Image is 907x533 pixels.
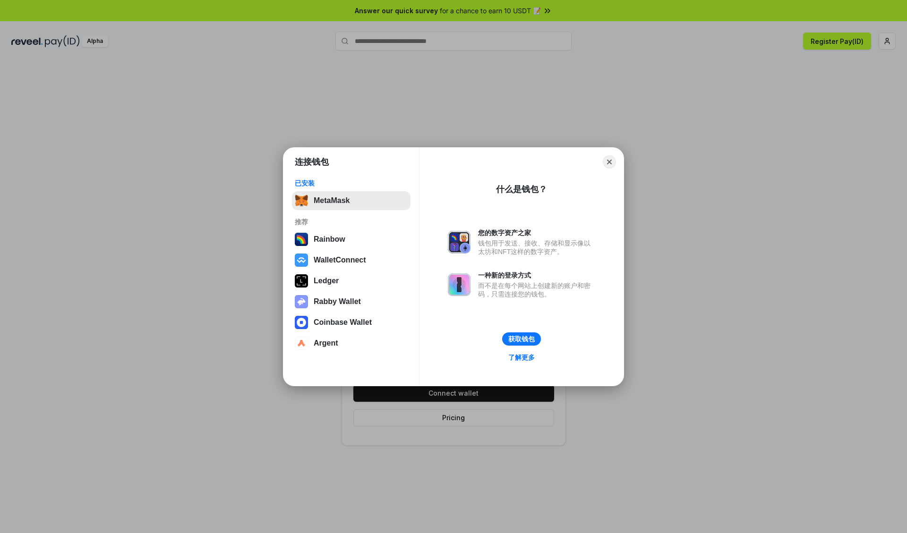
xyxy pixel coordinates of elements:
[478,271,595,279] div: 一种新的登录方式
[603,155,616,169] button: Close
[478,281,595,298] div: 而不是在每个网站上创建新的账户和密码，只需连接您的钱包。
[292,251,411,270] button: WalletConnect
[314,256,366,264] div: WalletConnect
[314,277,339,285] div: Ledger
[314,339,338,347] div: Argent
[295,233,308,246] img: svg+xml,%3Csvg%20width%3D%22120%22%20height%3D%22120%22%20viewBox%3D%220%200%20120%20120%22%20fil...
[295,337,308,350] img: svg+xml,%3Csvg%20width%3D%2228%22%20height%3D%2228%22%20viewBox%3D%220%200%2028%2028%22%20fill%3D...
[292,230,411,249] button: Rainbow
[295,316,308,329] img: svg+xml,%3Csvg%20width%3D%2228%22%20height%3D%2228%22%20viewBox%3D%220%200%2028%2028%22%20fill%3D...
[503,351,540,364] a: 了解更多
[508,335,535,343] div: 获取钱包
[502,332,541,346] button: 获取钱包
[314,297,361,306] div: Rabby Wallet
[295,295,308,308] img: svg+xml,%3Csvg%20xmlns%3D%22http%3A%2F%2Fwww.w3.org%2F2000%2Fsvg%22%20fill%3D%22none%22%20viewBox...
[314,196,350,205] div: MetaMask
[314,318,372,327] div: Coinbase Wallet
[478,239,595,256] div: 钱包用于发送、接收、存储和显示像以太坊和NFT这样的数字资产。
[295,194,308,207] img: svg+xml,%3Csvg%20fill%3D%22none%22%20height%3D%2233%22%20viewBox%3D%220%200%2035%2033%22%20width%...
[292,334,411,353] button: Argent
[448,231,471,254] img: svg+xml,%3Csvg%20xmlns%3D%22http%3A%2F%2Fwww.w3.org%2F2000%2Fsvg%22%20fill%3D%22none%22%20viewBox...
[295,218,408,226] div: 推荐
[496,184,547,195] div: 什么是钱包？
[292,191,411,210] button: MetaMask
[292,292,411,311] button: Rabby Wallet
[295,156,329,168] h1: 连接钱包
[508,353,535,362] div: 了解更多
[292,313,411,332] button: Coinbase Wallet
[314,235,345,244] div: Rainbow
[448,273,471,296] img: svg+xml,%3Csvg%20xmlns%3D%22http%3A%2F%2Fwww.w3.org%2F2000%2Fsvg%22%20fill%3D%22none%22%20viewBox...
[295,274,308,288] img: svg+xml,%3Csvg%20xmlns%3D%22http%3A%2F%2Fwww.w3.org%2F2000%2Fsvg%22%20width%3D%2228%22%20height%3...
[295,254,308,267] img: svg+xml,%3Csvg%20width%3D%2228%22%20height%3D%2228%22%20viewBox%3D%220%200%2028%2028%22%20fill%3D...
[292,271,411,290] button: Ledger
[295,179,408,187] div: 已安装
[478,228,595,237] div: 您的数字资产之家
